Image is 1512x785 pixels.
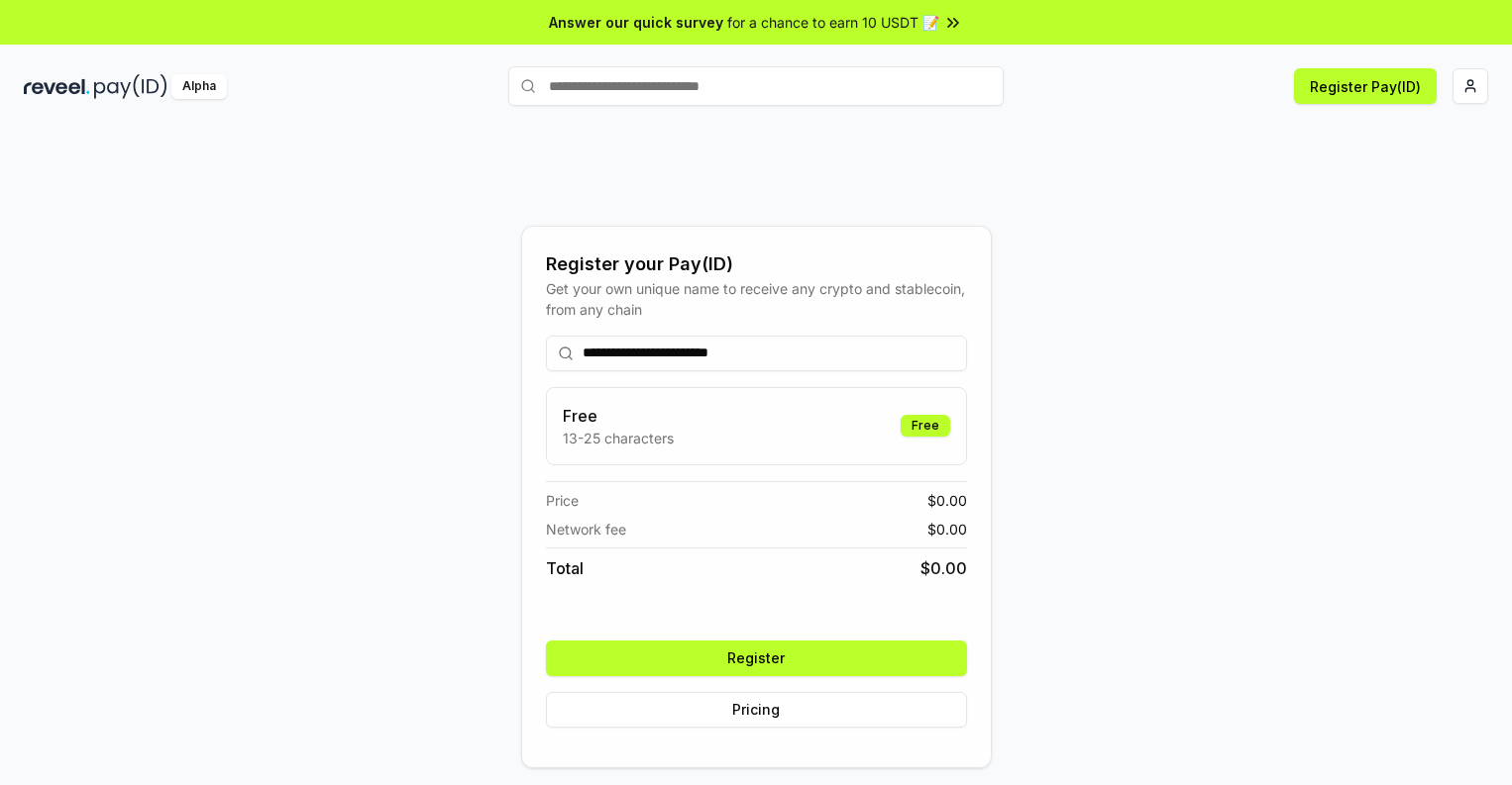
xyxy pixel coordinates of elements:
[901,415,950,437] div: Free
[546,250,967,278] div: Register your Pay(ID)
[563,428,674,448] p: 13-25 characters
[546,692,967,728] button: Pricing
[563,404,674,428] h3: Free
[927,519,967,540] span: $ 0.00
[171,74,227,99] div: Alpha
[1294,68,1437,104] button: Register Pay(ID)
[546,490,579,511] span: Price
[927,490,967,511] span: $ 0.00
[24,74,90,99] img: reveel_dark
[727,12,939,33] span: for a chance to earn 10 USDT 📝
[546,519,626,540] span: Network fee
[920,556,967,580] span: $ 0.00
[94,74,167,99] img: pay_id
[546,640,967,676] button: Register
[546,278,967,320] div: Get your own unique name to receive any crypto and stablecoin, from any chain
[549,12,723,33] span: Answer our quick survey
[546,556,584,580] span: Total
